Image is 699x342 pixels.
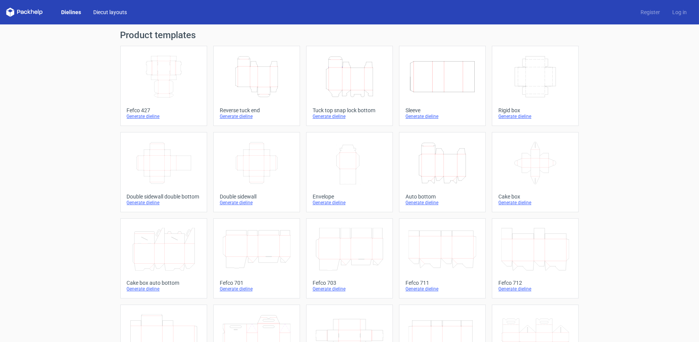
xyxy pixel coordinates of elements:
[492,218,579,298] a: Fefco 712Generate dieline
[120,46,207,126] a: Fefco 427Generate dieline
[498,200,572,206] div: Generate dieline
[220,107,294,113] div: Reverse tuck end
[87,8,133,16] a: Diecut layouts
[127,280,201,286] div: Cake box auto bottom
[405,194,479,200] div: Auto bottom
[306,218,393,298] a: Fefco 703Generate dieline
[313,194,386,200] div: Envelope
[498,107,572,113] div: Rigid box
[313,107,386,113] div: Tuck top snap lock bottom
[220,200,294,206] div: Generate dieline
[127,200,201,206] div: Generate dieline
[313,280,386,286] div: Fefco 703
[306,132,393,212] a: EnvelopeGenerate dieline
[313,286,386,292] div: Generate dieline
[213,218,300,298] a: Fefco 701Generate dieline
[498,113,572,119] div: Generate dieline
[127,194,201,200] div: Double sidewall double bottom
[313,200,386,206] div: Generate dieline
[498,286,572,292] div: Generate dieline
[399,46,486,126] a: SleeveGenerate dieline
[498,280,572,286] div: Fefco 712
[634,8,666,16] a: Register
[120,218,207,298] a: Cake box auto bottomGenerate dieline
[127,113,201,119] div: Generate dieline
[120,132,207,212] a: Double sidewall double bottomGenerate dieline
[220,113,294,119] div: Generate dieline
[492,46,579,126] a: Rigid boxGenerate dieline
[120,31,579,40] h1: Product templates
[399,218,486,298] a: Fefco 711Generate dieline
[306,46,393,126] a: Tuck top snap lock bottomGenerate dieline
[405,113,479,119] div: Generate dieline
[492,132,579,212] a: Cake boxGenerate dieline
[220,286,294,292] div: Generate dieline
[127,286,201,292] div: Generate dieline
[313,113,386,119] div: Generate dieline
[405,107,479,113] div: Sleeve
[127,107,201,113] div: Fefco 427
[405,280,479,286] div: Fefco 711
[220,194,294,200] div: Double sidewall
[405,286,479,292] div: Generate dieline
[399,132,486,212] a: Auto bottomGenerate dieline
[213,46,300,126] a: Reverse tuck endGenerate dieline
[213,132,300,212] a: Double sidewallGenerate dieline
[666,8,693,16] a: Log in
[220,280,294,286] div: Fefco 701
[55,8,87,16] a: Dielines
[498,194,572,200] div: Cake box
[405,200,479,206] div: Generate dieline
